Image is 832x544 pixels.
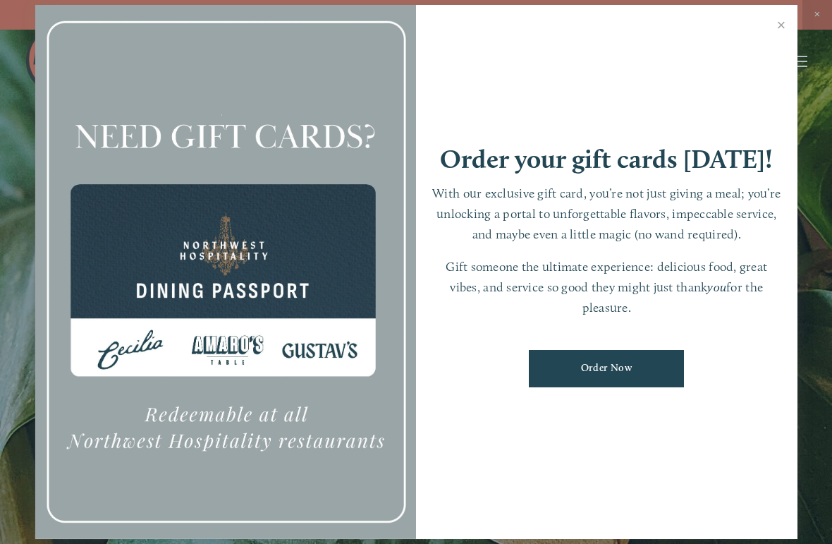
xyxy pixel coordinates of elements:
a: Close [768,7,795,47]
p: With our exclusive gift card, you’re not just giving a meal; you’re unlocking a portal to unforge... [430,183,783,244]
h1: Order your gift cards [DATE]! [440,146,773,172]
p: Gift someone the ultimate experience: delicious food, great vibes, and service so good they might... [430,257,783,318]
em: you [707,279,726,294]
a: Order Now [529,350,684,387]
